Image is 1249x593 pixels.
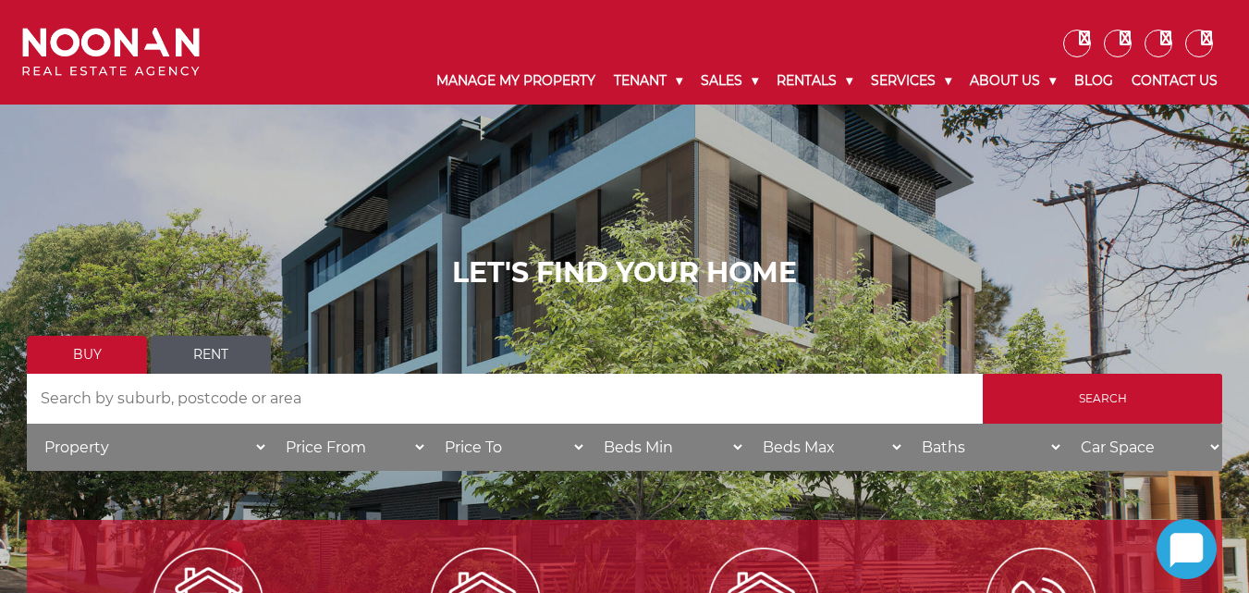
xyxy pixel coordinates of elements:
[27,374,983,424] input: Search by suburb, postcode or area
[27,336,147,374] a: Buy
[27,256,1222,290] h1: LET'S FIND YOUR HOME
[1122,57,1227,105] a: Contact Us
[767,57,862,105] a: Rentals
[961,57,1065,105] a: About Us
[151,336,271,374] a: Rent
[862,57,961,105] a: Services
[692,57,767,105] a: Sales
[427,57,605,105] a: Manage My Property
[605,57,692,105] a: Tenant
[983,374,1222,424] input: Search
[22,28,200,77] img: Noonan Real Estate Agency
[1065,57,1122,105] a: Blog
